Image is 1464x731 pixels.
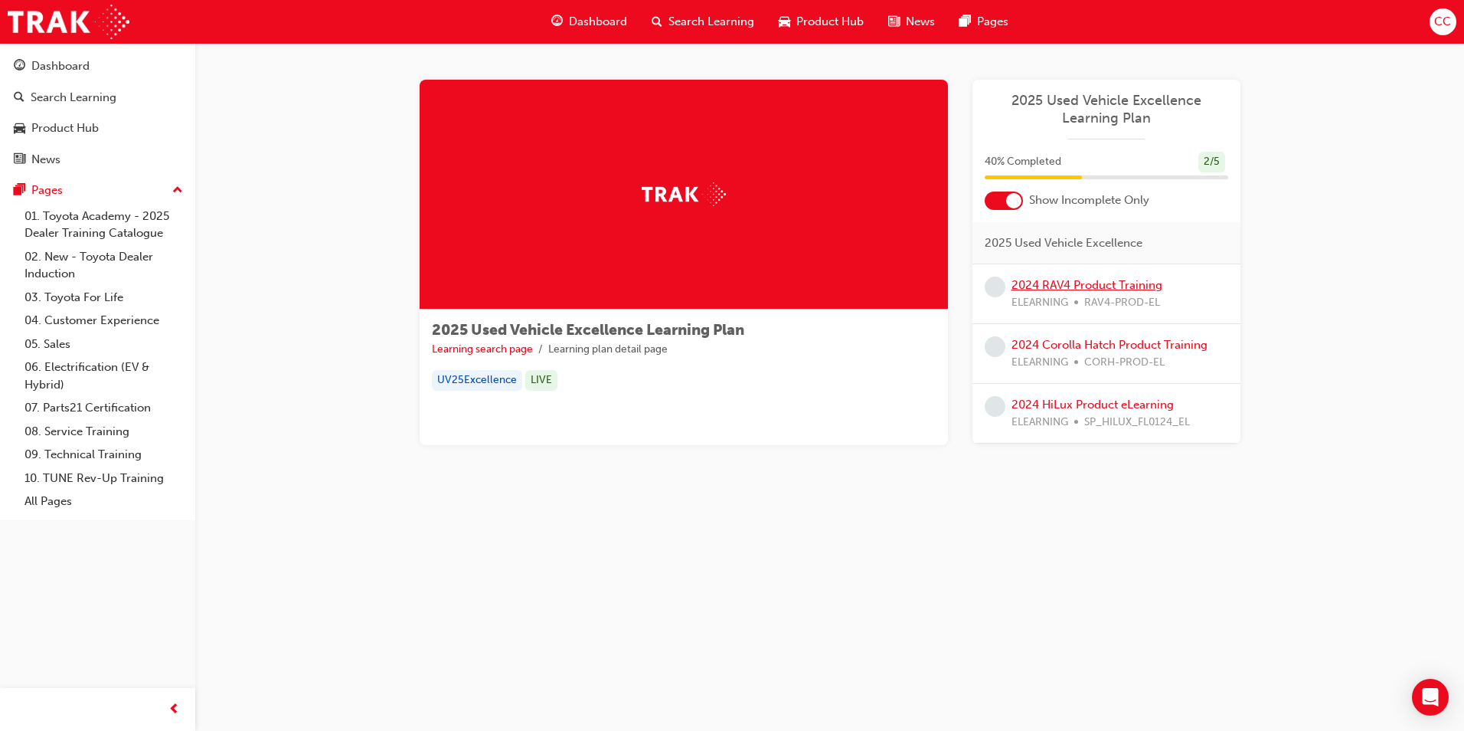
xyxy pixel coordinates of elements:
span: RAV4-PROD-EL [1084,294,1160,312]
span: CORH-PROD-EL [1084,354,1165,372]
span: Product Hub [796,13,864,31]
span: 2025 Used Vehicle Excellence Learning Plan [432,321,744,339]
div: 2 / 5 [1198,152,1225,172]
img: Trak [8,5,129,39]
a: 2024 Corolla Hatch Product Training [1011,338,1207,352]
div: Search Learning [31,89,116,107]
a: Product Hub [6,114,189,143]
a: Search Learning [6,84,189,112]
span: 40 % Completed [985,153,1061,171]
a: 09. Technical Training [18,443,189,467]
a: 05. Sales [18,333,189,356]
a: guage-iconDashboard [539,6,639,38]
span: up-icon [172,181,183,201]
a: car-iconProduct Hub [766,6,876,38]
a: 01. Toyota Academy - 2025 Dealer Training Catalogue [18,205,189,245]
span: prev-icon [168,700,180,720]
a: 02. New - Toyota Dealer Induction [18,245,189,286]
div: Dashboard [31,57,90,75]
span: Show Incomplete Only [1029,192,1149,209]
a: 10. TUNE Rev-Up Training [18,467,189,490]
img: Trak [642,182,726,206]
div: UV25Excellence [432,370,522,391]
a: news-iconNews [876,6,947,38]
a: 2025 Used Vehicle Excellence Learning Plan [985,92,1228,126]
span: pages-icon [959,12,971,31]
a: News [6,146,189,174]
a: 2024 HiLux Product eLearning [1011,398,1174,411]
button: DashboardSearch LearningProduct HubNews [6,49,189,176]
a: pages-iconPages [947,6,1021,38]
button: CC [1430,8,1456,35]
span: Dashboard [569,13,627,31]
span: Pages [977,13,1008,31]
button: Pages [6,176,189,205]
a: All Pages [18,490,189,513]
span: News [906,13,935,31]
div: Product Hub [31,120,99,137]
span: guage-icon [551,12,563,31]
a: 2024 RAV4 Product Training [1011,278,1162,292]
span: CC [1434,13,1451,31]
span: car-icon [779,12,790,31]
span: ELEARNING [1011,414,1068,431]
a: 04. Customer Experience [18,309,189,333]
a: Dashboard [6,52,189,80]
span: learningRecordVerb_NONE-icon [985,336,1005,357]
span: guage-icon [14,60,25,74]
div: LIVE [525,370,557,391]
a: 07. Parts21 Certification [18,396,189,420]
div: Pages [31,182,63,199]
span: learningRecordVerb_NONE-icon [985,396,1005,417]
span: news-icon [888,12,900,31]
span: search-icon [652,12,662,31]
span: ELEARNING [1011,354,1068,372]
span: ELEARNING [1011,294,1068,312]
li: Learning plan detail page [548,341,668,359]
a: search-iconSearch Learning [639,6,766,38]
span: pages-icon [14,184,25,198]
span: learningRecordVerb_NONE-icon [985,277,1005,297]
a: 08. Service Training [18,420,189,444]
div: Open Intercom Messenger [1412,679,1449,716]
div: News [31,151,60,169]
a: 03. Toyota For Life [18,286,189,310]
span: SP_HILUX_FL0124_EL [1084,414,1190,431]
span: news-icon [14,153,25,167]
a: Learning search page [432,343,533,356]
span: Search Learning [668,13,754,31]
a: 06. Electrification (EV & Hybrid) [18,356,189,396]
span: search-icon [14,91,25,105]
span: 2025 Used Vehicle Excellence [985,234,1142,252]
span: car-icon [14,122,25,136]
